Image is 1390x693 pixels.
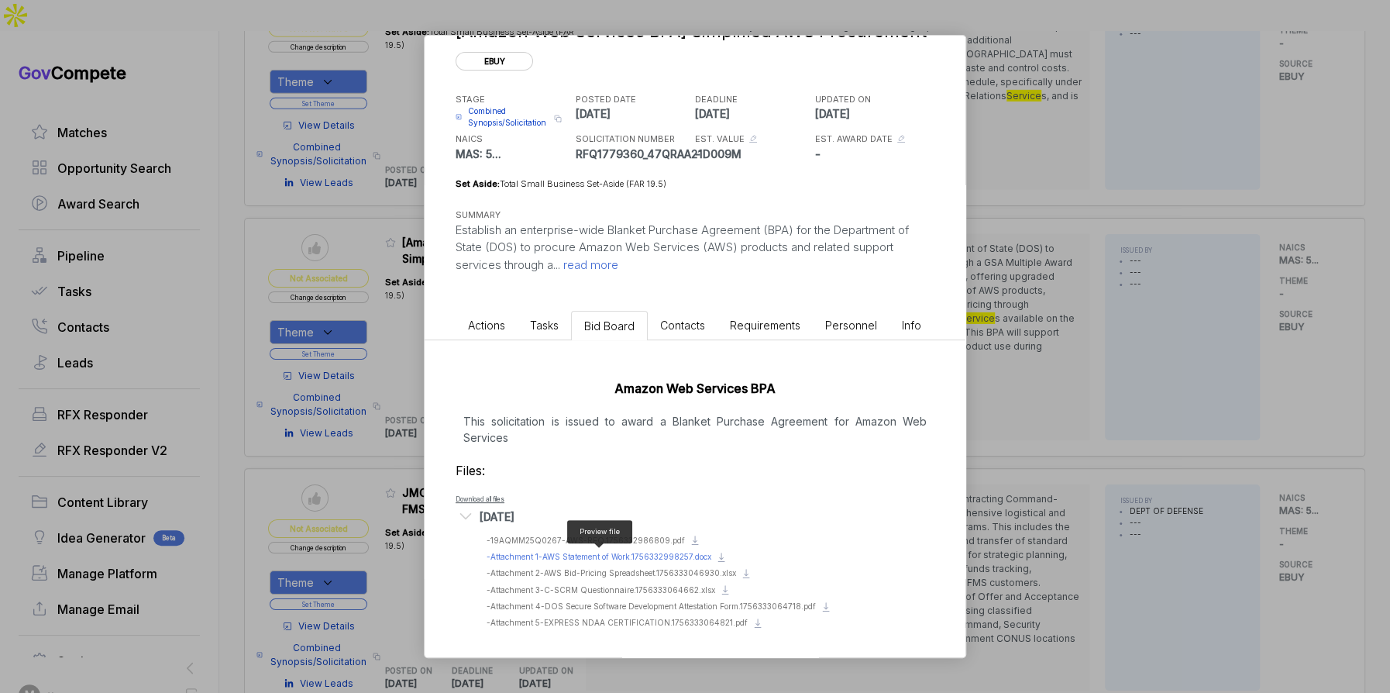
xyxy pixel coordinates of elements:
span: Tasks [530,319,559,332]
a: Combined Synopsis/Solicitation [456,105,549,129]
h5: NAICS [456,133,572,146]
span: read more [560,257,618,272]
span: Combined Synopsis/Solicitation [468,105,549,129]
span: Personnel [825,319,877,332]
span: Actions [468,319,505,332]
span: - 19AQMM25Q0267-AWS-RFQ.1756332986809.pdf [487,536,685,545]
h5: EST. AWARD DATE [815,133,893,146]
h5: POSTED DATE [576,93,692,106]
span: ebuy [456,52,533,71]
p: [DATE] [695,105,811,122]
h5: EST. VALUE [695,133,745,146]
p: This solicitation is issued to award a Blanket Purchase Agreement for Amazon Web Services [456,413,934,446]
h5: DEADLINE [695,93,811,106]
h5: SUMMARY [456,209,910,222]
span: - Attachment 2-AWS Bid-Pricing Spreadsheet.1756333046930.xlsx [487,568,736,577]
p: RFQ1779360_47QRAA21D009M [576,146,692,162]
h3: Files: [456,461,934,480]
span: Set Aside: [456,178,500,189]
p: Establish an enterprise-wide Blanket Purchase Agreement (BPA) for the Department of State (DOS) t... [456,222,934,274]
span: Bid Board [584,319,635,333]
h5: SOLICITATION NUMBER [576,133,692,146]
p: - [815,146,931,162]
p: - [695,146,811,162]
span: - Attachment 3-C-SCRM Questionnaire.1756333064662.xlsx [487,585,715,595]
a: Amazon Web Services BPA [614,381,776,396]
span: - Attachment 5-EXPRESS NDAA CERTIFICATION.1756333064821.pdf [487,618,748,627]
a: Download all files [456,495,504,503]
span: Requirements [730,319,800,332]
div: [DATE] [480,509,514,525]
p: [DATE] [576,105,692,122]
span: Info [902,319,921,332]
h5: STAGE [456,93,572,106]
span: Contacts [660,319,705,332]
span: MAS: 5 ... [456,147,501,160]
p: [DATE] [815,105,931,122]
span: - Attachment 4-DOS Secure Software Development Attestation Form.1756333064718.pdf [487,602,816,611]
span: Total Small Business Set-Aside (FAR 19.5) [500,178,666,189]
span: - Attachment 1-AWS Statement of Work.1756332998257.docx [487,552,711,561]
h5: UPDATED ON [815,93,931,106]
